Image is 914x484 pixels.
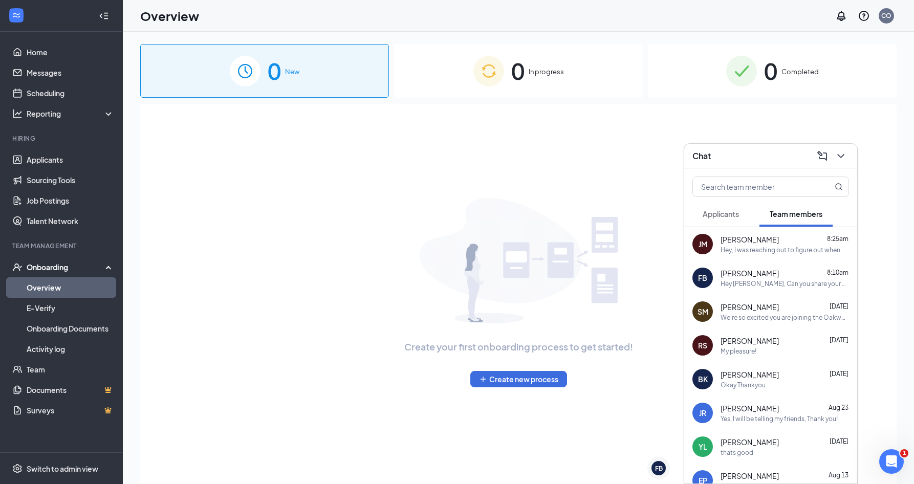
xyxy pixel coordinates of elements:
div: thats good [721,448,753,457]
span: [DATE] [830,336,848,344]
span: 8:25am [827,235,848,243]
span: New [285,67,299,77]
span: [PERSON_NAME] [721,302,779,312]
svg: Plus [479,375,487,383]
a: Scheduling [27,83,114,103]
div: FB [655,464,663,473]
svg: WorkstreamLogo [11,10,21,20]
div: SM [698,306,708,317]
button: PlusCreate new process [470,371,567,387]
span: [PERSON_NAME] [721,403,779,413]
div: Yes, I will be telling my friends, Thank you! [721,414,838,423]
a: DocumentsCrown [27,380,114,400]
div: FB [698,273,707,283]
div: Hey, I was reaching out to figure out when orientation would be? [721,246,849,254]
a: Messages [27,62,114,83]
div: My pleasure! [721,347,756,356]
span: Team members [770,209,822,218]
div: Onboarding [27,262,105,272]
svg: QuestionInfo [858,10,870,22]
div: Reporting [27,108,115,119]
span: 0 [511,53,525,89]
span: [DATE] [830,302,848,310]
a: Sourcing Tools [27,170,114,190]
svg: Settings [12,464,23,474]
a: Activity log [27,339,114,359]
div: CO [881,11,891,20]
span: [PERSON_NAME] [721,268,779,278]
svg: ChevronDown [835,150,847,162]
a: Job Postings [27,190,114,211]
a: E-Verify [27,298,114,318]
span: 1 [900,449,908,457]
div: BK [698,374,708,384]
svg: MagnifyingGlass [835,183,843,191]
svg: Analysis [12,108,23,119]
span: 0 [764,53,777,89]
span: [PERSON_NAME] [721,336,779,346]
span: [DATE] [830,370,848,378]
div: JR [699,408,706,418]
a: Applicants [27,149,114,170]
a: Overview [27,277,114,298]
span: 0 [268,53,281,89]
div: RS [698,340,707,350]
svg: ComposeMessage [816,150,829,162]
span: In progress [529,67,564,77]
span: [PERSON_NAME] [721,234,779,245]
h3: Chat [692,150,711,162]
svg: Notifications [835,10,847,22]
a: Team [27,359,114,380]
div: Hiring [12,134,112,143]
a: Talent Network [27,211,114,231]
iframe: Intercom live chat [879,449,904,474]
svg: UserCheck [12,262,23,272]
a: SurveysCrown [27,400,114,421]
button: ChevronDown [833,148,849,164]
h1: Overview [140,7,199,25]
div: We're so excited you are joining the Oakwood [DEMOGRAPHIC_DATA]-fil-Ateam ! Do you know anyone el... [721,313,849,322]
span: Aug 13 [829,471,848,479]
span: [DATE] [830,437,848,445]
span: 8:10am [827,269,848,276]
a: Onboarding Documents [27,318,114,339]
span: Completed [781,67,819,77]
div: Okay Thankyou. [721,381,767,389]
div: Hey [PERSON_NAME], Can you share your actual pants sizing so we can order your uniform? For examp... [721,279,849,288]
button: ComposeMessage [814,148,831,164]
svg: Collapse [99,11,109,21]
span: [PERSON_NAME] [721,369,779,380]
input: Search team member [693,177,814,196]
a: Home [27,42,114,62]
span: [PERSON_NAME] [721,471,779,481]
div: Switch to admin view [27,464,98,474]
div: JM [699,239,707,249]
div: Team Management [12,241,112,250]
span: Applicants [703,209,739,218]
span: [PERSON_NAME] [721,437,779,447]
span: Aug 23 [829,404,848,411]
span: Create your first onboarding process to get started! [404,340,633,354]
div: YL [699,442,707,452]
